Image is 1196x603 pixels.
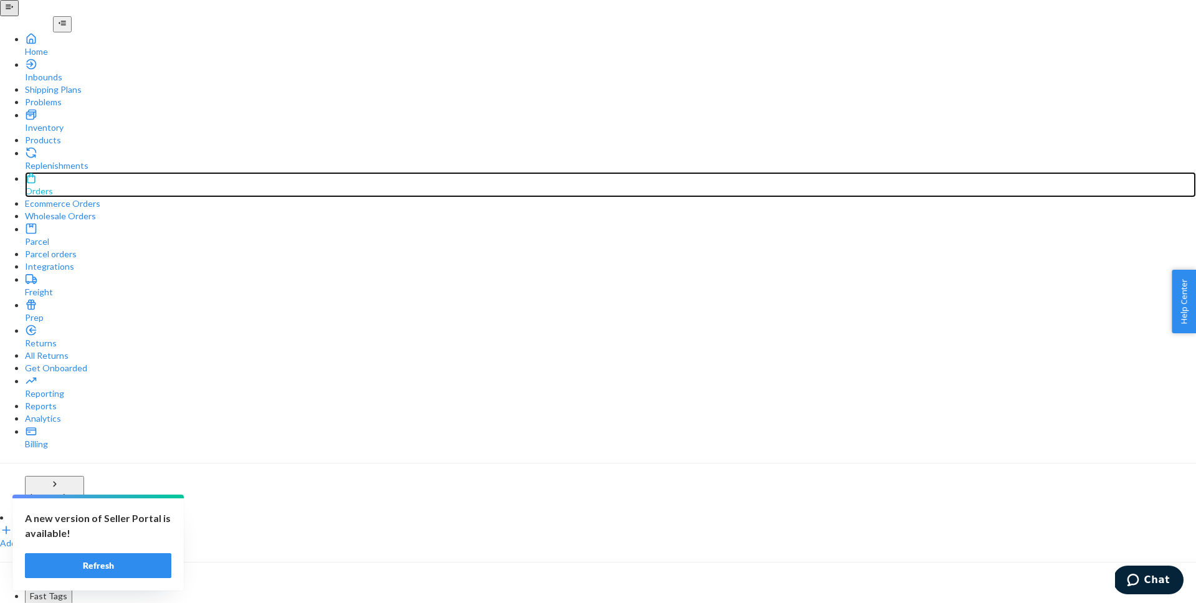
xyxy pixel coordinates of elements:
a: Inventory [25,108,1196,134]
a: Prep [25,298,1196,324]
a: Reports [25,400,1196,412]
a: Shipping Plans [25,83,1196,96]
div: Reporting [25,387,1196,400]
a: Problems [25,96,1196,108]
a: Wholesale Orders [25,210,1196,222]
a: Integrations [25,260,1196,273]
button: Help Center [1172,270,1196,333]
div: Inventory [25,121,1196,134]
div: Freight [25,286,1196,298]
a: Get Onboarded [25,362,1196,374]
a: Parcel [25,222,1196,248]
button: Close Navigation [53,16,72,32]
a: Orders [25,172,1196,197]
a: Returns [25,324,1196,349]
div: Inbounds [25,71,1196,83]
a: Reporting [25,374,1196,400]
a: Ecommerce Orders [25,197,1196,210]
a: Home [25,32,1196,58]
a: Replenishments [25,146,1196,172]
div: Replenishments [25,159,1196,172]
a: All Returns [25,349,1196,362]
div: Fast Tags [30,590,67,602]
a: Inbounds [25,58,1196,83]
div: Returns [25,337,1196,349]
div: Home [25,45,1196,58]
p: A new version of Seller Portal is available! [25,511,171,541]
div: Integrations [30,491,79,503]
a: Parcel orders [25,248,1196,260]
div: Prep [25,311,1196,324]
a: Products [25,134,1196,146]
iframe: Opens a widget where you can chat to one of our agents [1115,566,1184,597]
a: Freight [25,273,1196,298]
div: Parcel [25,235,1196,248]
button: Integrations [25,476,84,505]
a: Analytics [25,412,1196,425]
a: Billing [25,425,1196,450]
div: Billing [25,438,1196,450]
div: Orders [25,185,1196,197]
button: Refresh [25,553,171,578]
